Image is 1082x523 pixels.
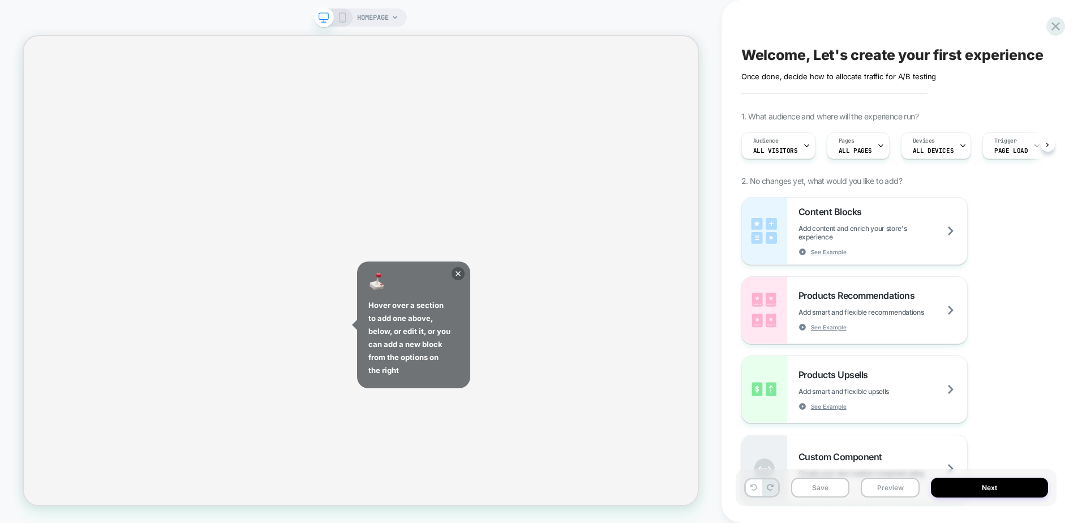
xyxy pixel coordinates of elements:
span: ALL DEVICES [913,147,954,155]
span: Add smart and flexible recommendations [798,308,952,316]
span: Content Blocks [798,206,868,217]
span: Page Load [994,147,1028,155]
span: 1. What audience and where will the experience run? [741,112,918,121]
span: See Example [811,248,847,256]
span: Add content and enrich your store's experience [798,224,967,241]
span: See Example [811,323,847,331]
span: Custom Component [798,451,888,462]
span: Add smart and flexible upsells [798,387,917,396]
button: Save [791,478,850,498]
span: Devices [913,137,935,145]
span: Pages [839,137,855,145]
span: Audience [753,137,779,145]
span: ALL PAGES [839,147,872,155]
span: 2. No changes yet, what would you like to add? [741,176,902,186]
span: See Example [811,402,847,410]
button: Next [931,478,1048,498]
button: Preview [861,478,920,498]
span: HOMEPAGE [357,8,389,27]
span: Trigger [994,137,1016,145]
span: All Visitors [753,147,798,155]
span: Products Upsells [798,369,874,380]
span: Products Recommendations [798,290,920,301]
